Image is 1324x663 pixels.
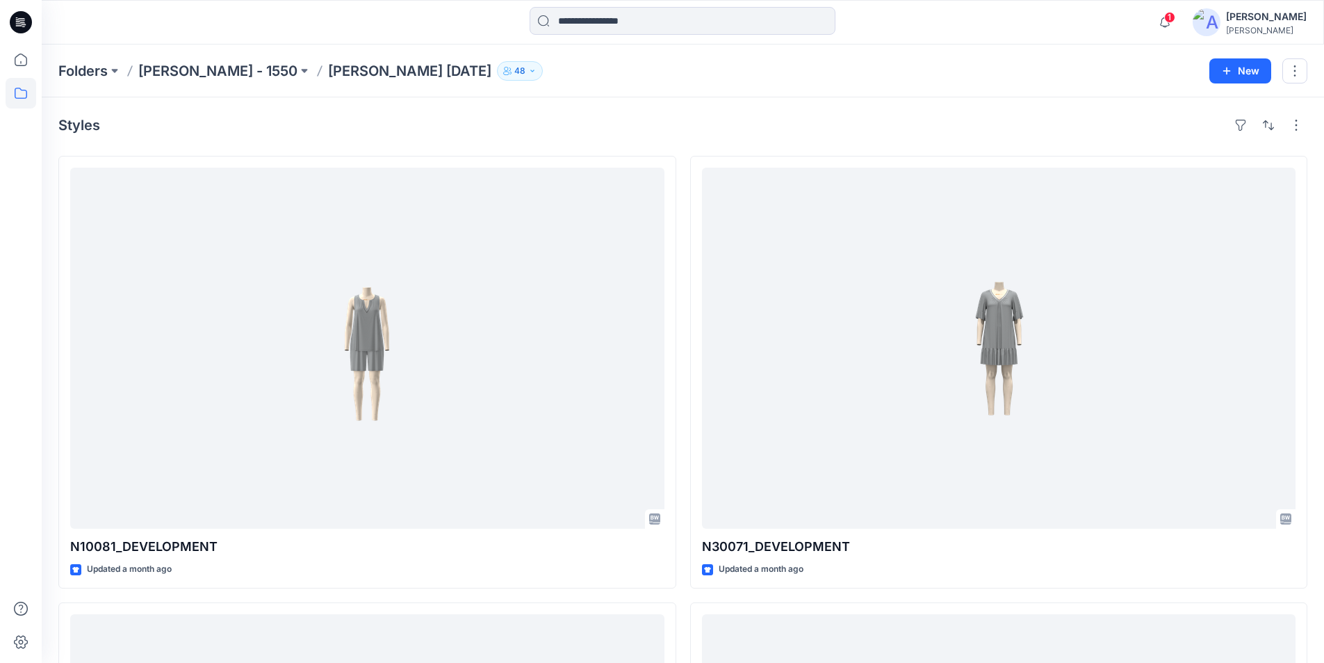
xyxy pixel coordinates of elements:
a: [PERSON_NAME] - 1550 [138,61,297,81]
h4: Styles [58,117,100,134]
p: Updated a month ago [719,562,803,577]
img: avatar [1193,8,1220,36]
div: [PERSON_NAME] [1226,8,1307,25]
p: N10081_DEVELOPMENT [70,537,664,557]
button: 48 [497,61,543,81]
p: [PERSON_NAME] [DATE] [328,61,491,81]
p: N30071_DEVELOPMENT [702,537,1296,557]
button: New [1209,58,1271,83]
a: N30071_DEVELOPMENT [702,168,1296,529]
a: N10081_DEVELOPMENT [70,168,664,529]
div: [PERSON_NAME] [1226,25,1307,35]
a: Folders [58,61,108,81]
p: 48 [514,63,525,79]
span: 1 [1164,12,1175,23]
p: Updated a month ago [87,562,172,577]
